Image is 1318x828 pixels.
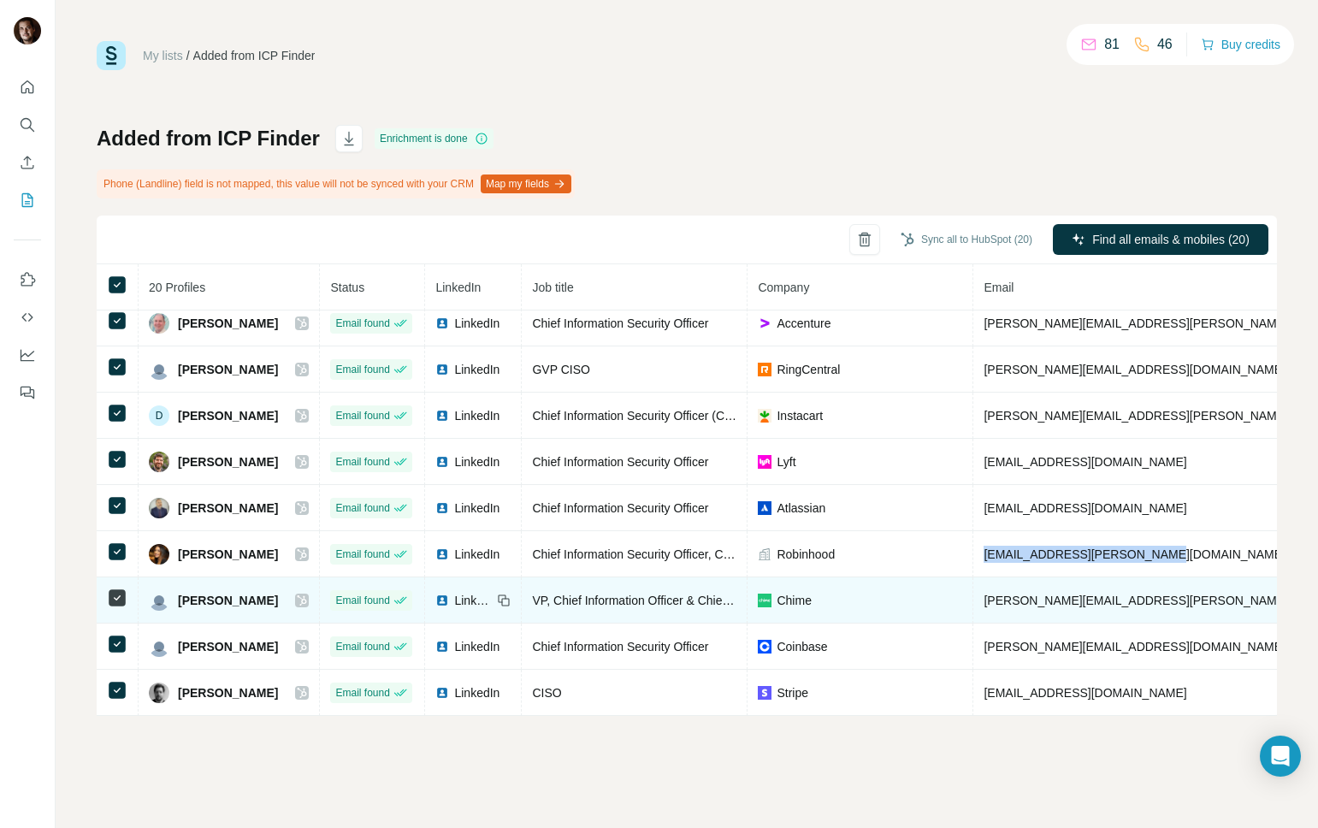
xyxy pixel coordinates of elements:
[435,594,449,607] img: LinkedIn logo
[14,185,41,216] button: My lists
[984,281,1014,294] span: Email
[532,686,561,700] span: CISO
[454,500,499,517] span: LinkedIn
[178,592,278,609] span: [PERSON_NAME]
[777,638,827,655] span: Coinbase
[758,455,771,469] img: company-logo
[435,281,481,294] span: LinkedIn
[335,685,389,701] span: Email found
[335,547,389,562] span: Email found
[178,361,278,378] span: [PERSON_NAME]
[1157,34,1173,55] p: 46
[532,547,749,561] span: Chief Information Security Officer, Crypto
[330,281,364,294] span: Status
[14,72,41,103] button: Quick start
[984,640,1285,654] span: [PERSON_NAME][EMAIL_ADDRESS][DOMAIN_NAME]
[149,544,169,565] img: Avatar
[777,315,830,332] span: Accenture
[1104,34,1120,55] p: 81
[335,639,389,654] span: Email found
[532,409,748,423] span: Chief Information Security Officer (CISO)
[149,281,205,294] span: 20 Profiles
[777,546,835,563] span: Robinhood
[14,17,41,44] img: Avatar
[149,636,169,657] img: Avatar
[178,546,278,563] span: [PERSON_NAME]
[454,453,499,470] span: LinkedIn
[984,547,1285,561] span: [EMAIL_ADDRESS][PERSON_NAME][DOMAIN_NAME]
[532,640,708,654] span: Chief Information Security Officer
[149,498,169,518] img: Avatar
[178,407,278,424] span: [PERSON_NAME]
[454,407,499,424] span: LinkedIn
[435,363,449,376] img: LinkedIn logo
[532,455,708,469] span: Chief Information Security Officer
[14,109,41,140] button: Search
[14,377,41,408] button: Feedback
[178,315,278,332] span: [PERSON_NAME]
[97,41,126,70] img: Surfe Logo
[758,316,771,330] img: company-logo
[335,408,389,423] span: Email found
[335,316,389,331] span: Email found
[335,593,389,608] span: Email found
[335,362,389,377] span: Email found
[777,684,808,701] span: Stripe
[984,501,1186,515] span: [EMAIL_ADDRESS][DOMAIN_NAME]
[758,409,771,423] img: company-logo
[777,500,825,517] span: Atlassian
[481,174,571,193] button: Map my fields
[435,640,449,654] img: LinkedIn logo
[777,453,795,470] span: Lyft
[758,281,809,294] span: Company
[375,128,494,149] div: Enrichment is done
[14,302,41,333] button: Use Surfe API
[14,264,41,295] button: Use Surfe on LinkedIn
[454,638,499,655] span: LinkedIn
[178,684,278,701] span: [PERSON_NAME]
[178,453,278,470] span: [PERSON_NAME]
[777,592,811,609] span: Chime
[178,500,278,517] span: [PERSON_NAME]
[777,407,823,424] span: Instacart
[435,501,449,515] img: LinkedIn logo
[435,316,449,330] img: LinkedIn logo
[335,454,389,470] span: Email found
[149,590,169,611] img: Avatar
[1053,224,1268,255] button: Find all emails & mobiles (20)
[777,361,840,378] span: RingCentral
[889,227,1044,252] button: Sync all to HubSpot (20)
[758,640,771,654] img: company-logo
[335,500,389,516] span: Email found
[984,455,1186,469] span: [EMAIL_ADDRESS][DOMAIN_NAME]
[435,686,449,700] img: LinkedIn logo
[1201,33,1280,56] button: Buy credits
[193,47,316,64] div: Added from ICP Finder
[149,313,169,334] img: Avatar
[14,340,41,370] button: Dashboard
[97,125,320,152] h1: Added from ICP Finder
[149,452,169,472] img: Avatar
[143,49,183,62] a: My lists
[454,684,499,701] span: LinkedIn
[532,363,589,376] span: GVP CISO
[532,501,708,515] span: Chief Information Security Officer
[1260,736,1301,777] div: Open Intercom Messenger
[758,686,771,700] img: company-logo
[149,405,169,426] div: D
[149,359,169,380] img: Avatar
[454,315,499,332] span: LinkedIn
[14,147,41,178] button: Enrich CSV
[454,546,499,563] span: LinkedIn
[532,281,573,294] span: Job title
[532,594,878,607] span: VP, Chief Information Officer & Chief Security Officer, CIO & CSO
[758,594,771,607] img: company-logo
[149,683,169,703] img: Avatar
[1092,231,1250,248] span: Find all emails & mobiles (20)
[435,547,449,561] img: LinkedIn logo
[984,686,1186,700] span: [EMAIL_ADDRESS][DOMAIN_NAME]
[758,363,771,376] img: company-logo
[435,409,449,423] img: LinkedIn logo
[178,638,278,655] span: [PERSON_NAME]
[435,455,449,469] img: LinkedIn logo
